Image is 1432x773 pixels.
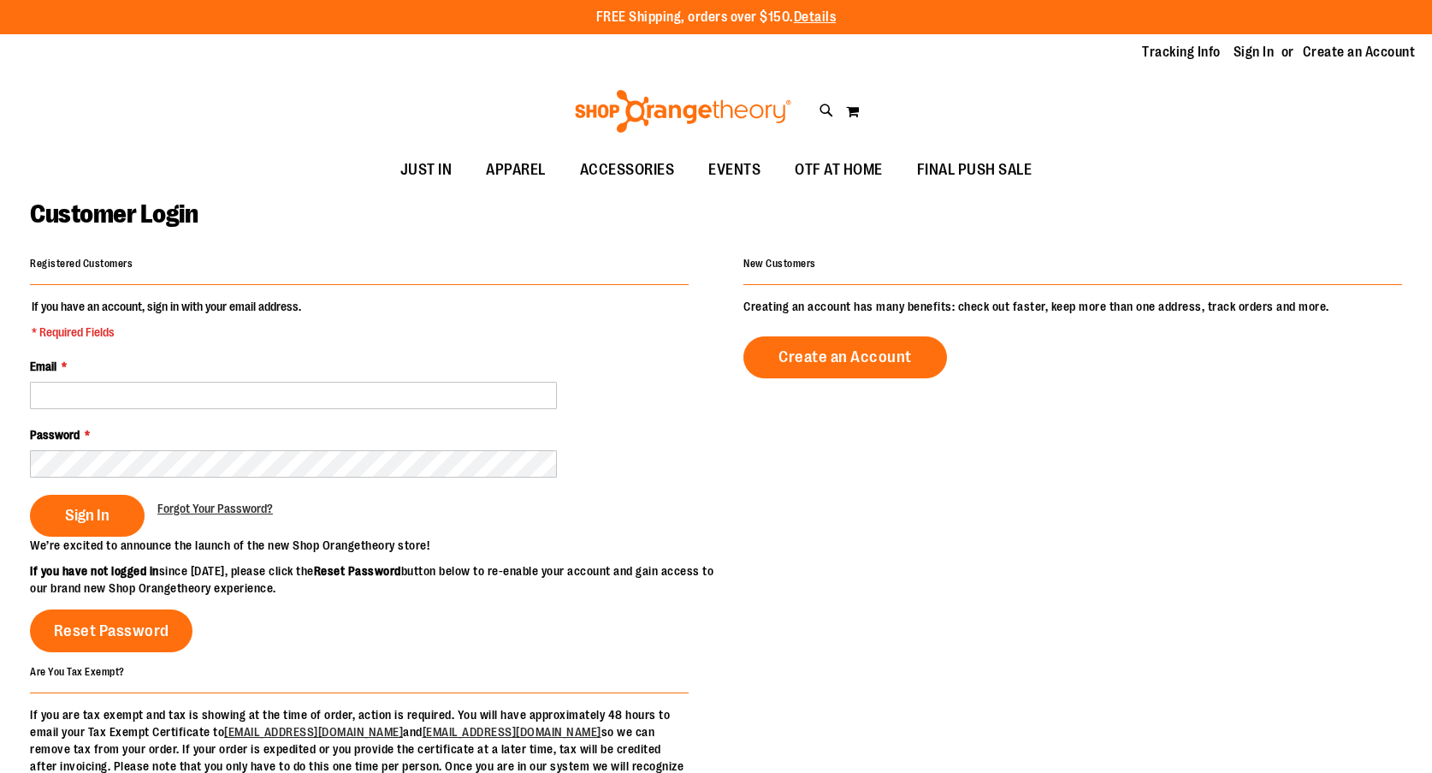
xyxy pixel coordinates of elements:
[572,90,794,133] img: Shop Orangetheory
[1234,43,1275,62] a: Sign In
[32,324,301,341] span: * Required Fields
[743,298,1402,315] p: Creating an account has many benefits: check out faster, keep more than one address, track orders...
[30,665,125,677] strong: Are You Tax Exempt?
[778,348,912,366] span: Create an Account
[469,151,563,190] a: APPAREL
[30,298,303,341] legend: If you have an account, sign in with your email address.
[383,151,470,190] a: JUST IN
[1142,43,1221,62] a: Tracking Info
[795,151,883,189] span: OTF AT HOME
[30,258,133,270] strong: Registered Customers
[596,8,837,27] p: FREE Shipping, orders over $150.
[54,621,169,640] span: Reset Password
[30,562,716,597] p: since [DATE], please click the button below to re-enable your account and gain access to our bran...
[30,199,198,229] span: Customer Login
[708,151,760,189] span: EVENTS
[30,360,56,373] span: Email
[743,258,816,270] strong: New Customers
[917,151,1033,189] span: FINAL PUSH SALE
[794,9,837,25] a: Details
[580,151,675,189] span: ACCESSORIES
[314,564,401,578] strong: Reset Password
[400,151,453,189] span: JUST IN
[778,151,900,190] a: OTF AT HOME
[157,500,273,517] a: Forgot Your Password?
[1303,43,1416,62] a: Create an Account
[65,506,109,525] span: Sign In
[30,609,192,652] a: Reset Password
[157,502,273,515] span: Forgot Your Password?
[30,428,80,442] span: Password
[691,151,778,190] a: EVENTS
[743,336,947,378] a: Create an Account
[224,725,403,739] a: [EMAIL_ADDRESS][DOMAIN_NAME]
[30,495,145,537] button: Sign In
[30,537,716,554] p: We’re excited to announce the launch of the new Shop Orangetheory store!
[486,151,546,189] span: APPAREL
[423,725,601,739] a: [EMAIL_ADDRESS][DOMAIN_NAME]
[900,151,1050,190] a: FINAL PUSH SALE
[563,151,692,190] a: ACCESSORIES
[30,564,159,578] strong: If you have not logged in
